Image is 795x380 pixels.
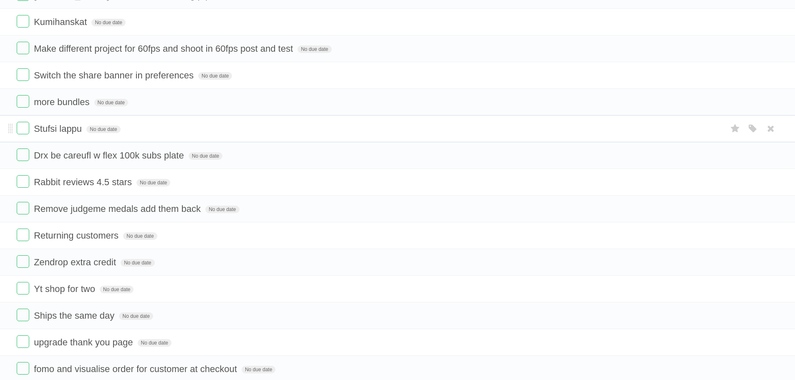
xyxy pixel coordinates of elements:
[17,255,29,268] label: Done
[17,175,29,188] label: Done
[17,68,29,81] label: Done
[34,70,196,81] span: Switch the share banner in preferences
[34,230,121,241] span: Returning customers
[34,364,239,374] span: fomo and visualise order for customer at checkout
[17,282,29,294] label: Done
[34,204,203,214] span: Remove judgeme medals add them back
[34,257,118,267] span: Zendrop extra credit
[17,95,29,108] label: Done
[198,72,232,80] span: No due date
[17,335,29,348] label: Done
[34,123,84,134] span: Stufsi lappu
[136,179,170,186] span: No due date
[138,339,172,347] span: No due date
[34,337,135,347] span: upgrade thank you page
[17,309,29,321] label: Done
[94,99,128,106] span: No due date
[17,15,29,28] label: Done
[34,310,116,321] span: Ships the same day
[34,284,97,294] span: Yt shop for two
[17,202,29,214] label: Done
[34,150,186,161] span: Drx be careufl w flex 100k subs plate
[17,122,29,134] label: Done
[34,97,91,107] span: more bundles
[17,362,29,375] label: Done
[86,126,120,133] span: No due date
[189,152,222,160] span: No due date
[17,148,29,161] label: Done
[205,206,239,213] span: No due date
[34,17,89,27] span: Kumihanskat
[17,42,29,54] label: Done
[727,122,743,136] label: Star task
[123,232,157,240] span: No due date
[34,43,295,54] span: Make different project for 60fps and shoot in 60fps post and test
[298,45,331,53] span: No due date
[121,259,154,267] span: No due date
[91,19,125,26] span: No due date
[100,286,134,293] span: No due date
[242,366,275,373] span: No due date
[119,312,153,320] span: No due date
[17,229,29,241] label: Done
[34,177,134,187] span: Rabbit reviews 4.5 stars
